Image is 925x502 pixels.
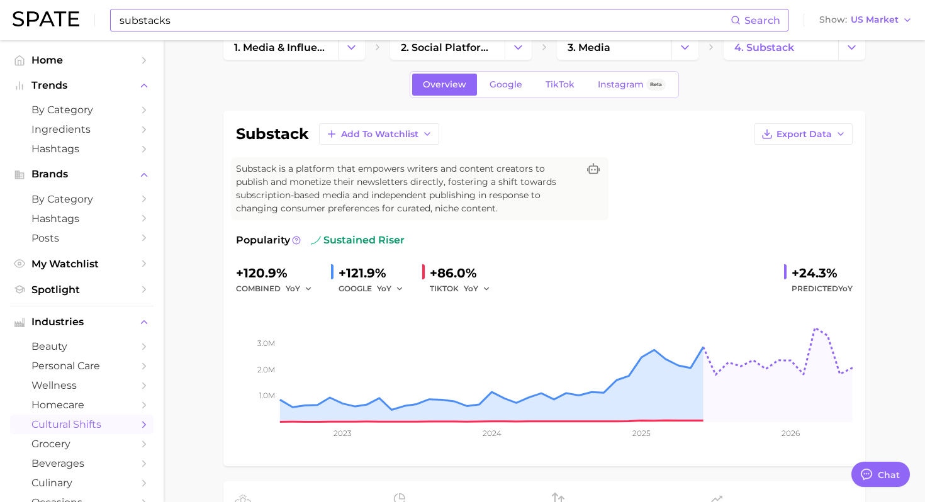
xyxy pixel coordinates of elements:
[10,395,154,415] a: homecare
[31,379,132,391] span: wellness
[464,281,491,296] button: YoY
[31,399,132,411] span: homecare
[236,126,309,142] h1: substack
[412,74,477,96] a: Overview
[10,139,154,159] a: Hashtags
[632,428,651,438] tspan: 2025
[31,193,132,205] span: by Category
[31,123,132,135] span: Ingredients
[598,79,644,90] span: Instagram
[31,457,132,469] span: beverages
[724,35,838,60] a: 4. substack
[10,100,154,120] a: by Category
[10,50,154,70] a: Home
[31,360,132,372] span: personal care
[776,129,832,140] span: Export Data
[13,11,79,26] img: SPATE
[31,284,132,296] span: Spotlight
[546,79,575,90] span: TikTok
[31,213,132,225] span: Hashtags
[31,258,132,270] span: My Watchlist
[535,74,585,96] a: TikTok
[223,35,338,60] a: 1. media & influencers
[31,143,132,155] span: Hashtags
[10,165,154,184] button: Brands
[341,129,418,140] span: Add to Watchlist
[734,42,794,53] span: 4. substack
[31,169,132,180] span: Brands
[851,16,899,23] span: US Market
[430,281,499,296] div: TIKTOK
[236,162,578,215] span: Substack is a platform that empowers writers and content creators to publish and monetize their n...
[10,120,154,139] a: Ingredients
[338,35,365,60] button: Change Category
[286,283,300,294] span: YoY
[118,9,731,31] input: Search here for a brand, industry, or ingredient
[430,263,499,283] div: +86.0%
[10,434,154,454] a: grocery
[10,337,154,356] a: beauty
[31,340,132,352] span: beauty
[650,79,662,90] span: Beta
[587,74,676,96] a: InstagramBeta
[744,14,780,26] span: Search
[377,281,404,296] button: YoY
[236,281,321,296] div: combined
[819,16,847,23] span: Show
[568,42,610,53] span: 3. media
[782,428,800,438] tspan: 2026
[838,284,853,293] span: YoY
[479,74,533,96] a: Google
[10,473,154,493] a: culinary
[10,76,154,95] button: Trends
[838,35,865,60] button: Change Category
[10,254,154,274] a: My Watchlist
[754,123,853,145] button: Export Data
[236,233,290,248] span: Popularity
[10,376,154,395] a: wellness
[557,35,671,60] a: 3. media
[423,79,466,90] span: Overview
[236,263,321,283] div: +120.9%
[339,281,412,296] div: GOOGLE
[792,263,853,283] div: +24.3%
[10,280,154,299] a: Spotlight
[31,104,132,116] span: by Category
[792,281,853,296] span: Predicted
[10,356,154,376] a: personal care
[10,313,154,332] button: Industries
[311,235,321,245] img: sustained riser
[10,209,154,228] a: Hashtags
[490,79,522,90] span: Google
[31,80,132,91] span: Trends
[377,283,391,294] span: YoY
[31,316,132,328] span: Industries
[31,477,132,489] span: culinary
[390,35,505,60] a: 2. social platforms
[401,42,494,53] span: 2. social platforms
[339,263,412,283] div: +121.9%
[31,54,132,66] span: Home
[10,228,154,248] a: Posts
[816,12,916,28] button: ShowUS Market
[234,42,327,53] span: 1. media & influencers
[334,428,352,438] tspan: 2023
[286,281,313,296] button: YoY
[464,283,478,294] span: YoY
[483,428,502,438] tspan: 2024
[311,233,405,248] span: sustained riser
[671,35,698,60] button: Change Category
[31,438,132,450] span: grocery
[31,418,132,430] span: cultural shifts
[10,415,154,434] a: cultural shifts
[505,35,532,60] button: Change Category
[31,232,132,244] span: Posts
[10,454,154,473] a: beverages
[10,189,154,209] a: by Category
[319,123,439,145] button: Add to Watchlist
